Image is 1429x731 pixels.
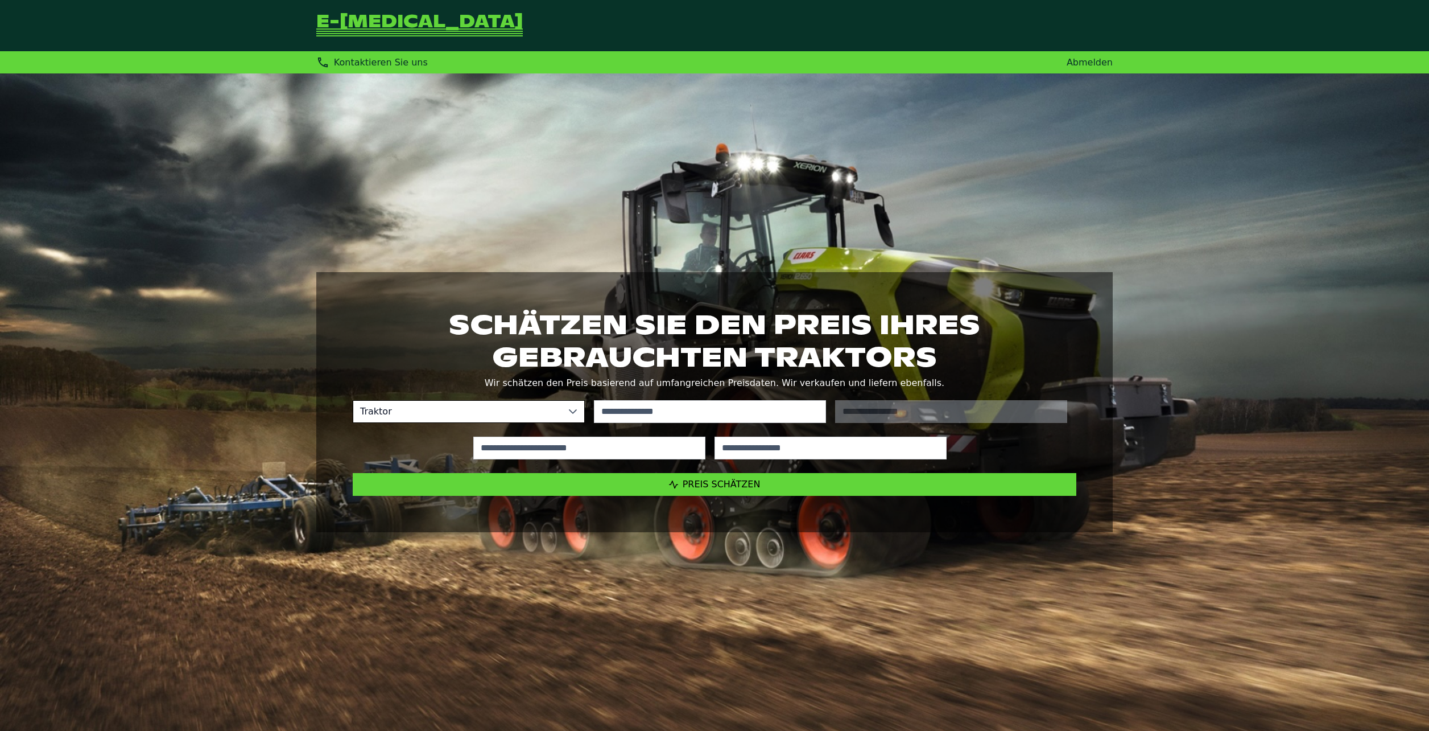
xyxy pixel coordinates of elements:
span: Preis schätzen [683,479,761,490]
button: Preis schätzen [353,473,1076,496]
div: Kontaktieren Sie uns [316,56,428,69]
span: Kontaktieren Sie uns [334,57,428,68]
a: Zurück zur Startseite [316,14,523,38]
a: Abmelden [1067,57,1113,68]
p: Wir schätzen den Preis basierend auf umfangreichen Preisdaten. Wir verkaufen und liefern ebenfalls. [353,375,1076,391]
h1: Schätzen Sie den Preis Ihres gebrauchten Traktors [353,309,1076,372]
span: Traktor [353,401,561,422]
